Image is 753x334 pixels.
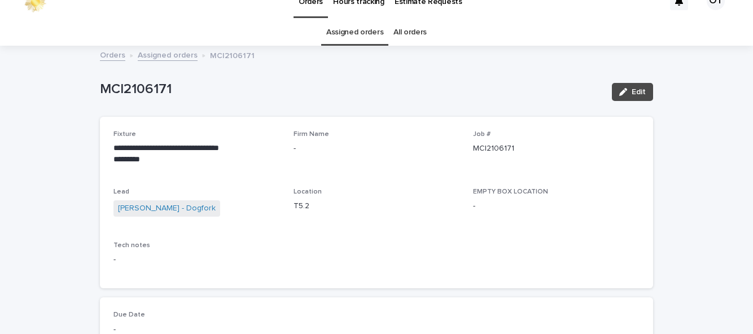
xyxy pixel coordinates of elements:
a: All orders [393,19,427,46]
p: - [294,143,460,155]
span: Job # [473,131,491,138]
p: - [473,200,640,212]
span: Lead [113,188,129,195]
a: [PERSON_NAME] - Dogfork [118,203,216,214]
p: T5.2 [294,200,460,212]
p: MCI2106171 [210,49,255,61]
span: EMPTY BOX LOCATION [473,188,548,195]
p: MCI2106171 [100,81,603,98]
a: Assigned orders [138,48,198,61]
span: Due Date [113,311,145,318]
p: MCI2106171 [473,143,640,155]
span: Edit [632,88,646,96]
span: Fixture [113,131,136,138]
p: - [113,254,640,266]
span: Firm Name [294,131,329,138]
a: Assigned orders [326,19,383,46]
span: Tech notes [113,242,150,249]
span: Location [294,188,322,195]
button: Edit [612,83,653,101]
a: Orders [100,48,125,61]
